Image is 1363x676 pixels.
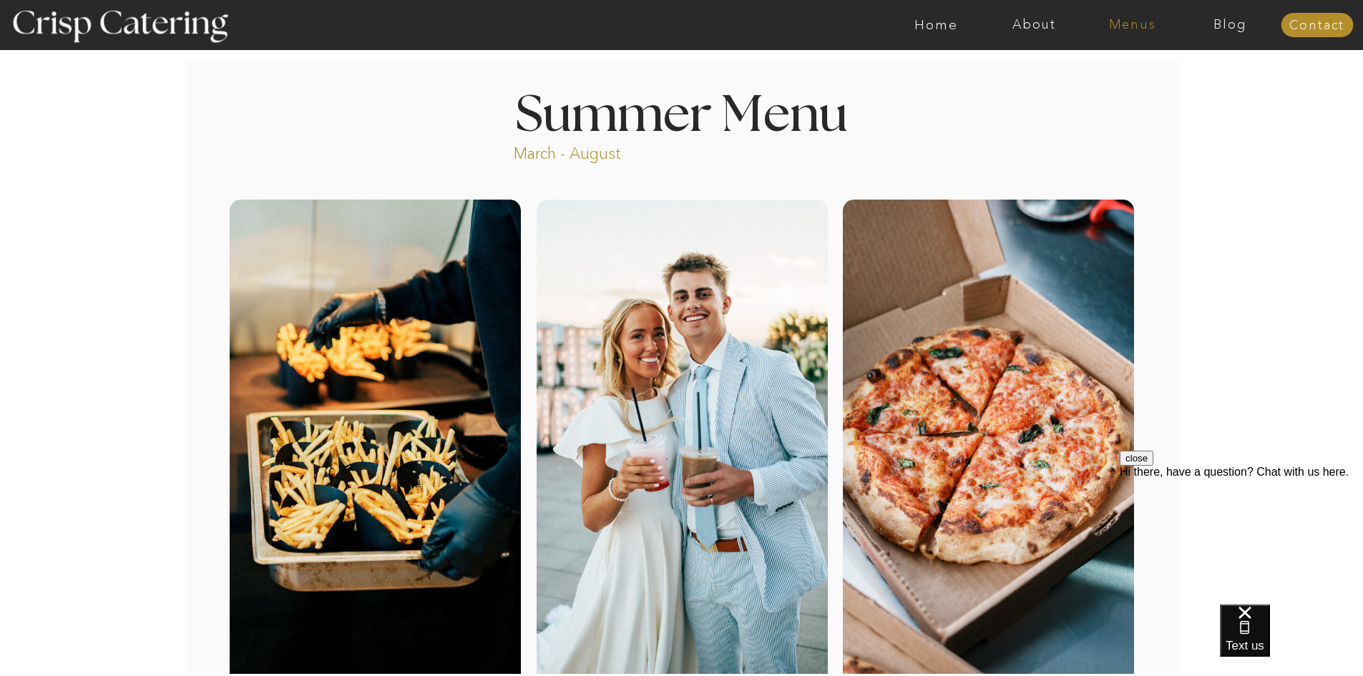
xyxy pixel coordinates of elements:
a: Home [887,18,985,32]
a: About [985,18,1083,32]
a: Menus [1083,18,1181,32]
iframe: podium webchat widget prompt [1120,451,1363,622]
iframe: podium webchat widget bubble [1220,604,1363,676]
h1: Summer Menu [483,91,881,133]
p: March - August [514,143,710,160]
a: Blog [1181,18,1279,32]
a: Contact [1281,19,1353,33]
